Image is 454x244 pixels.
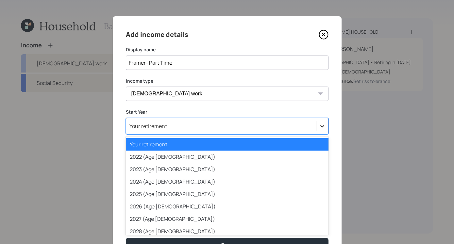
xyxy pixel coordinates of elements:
h4: Add income details [126,29,188,40]
label: Start Year [126,109,328,115]
div: Your retirement [126,138,328,151]
div: 2022 (Age [DEMOGRAPHIC_DATA]) [126,151,328,163]
label: Display name [126,46,328,53]
div: 2028 (Age [DEMOGRAPHIC_DATA]) [126,225,328,237]
div: 2023 (Age [DEMOGRAPHIC_DATA]) [126,163,328,175]
div: 2026 (Age [DEMOGRAPHIC_DATA]) [126,200,328,213]
div: 2025 (Age [DEMOGRAPHIC_DATA]) [126,188,328,200]
div: 2027 (Age [DEMOGRAPHIC_DATA]) [126,213,328,225]
div: Your retirement [129,122,167,130]
div: 2024 (Age [DEMOGRAPHIC_DATA]) [126,175,328,188]
label: Income type [126,78,328,84]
